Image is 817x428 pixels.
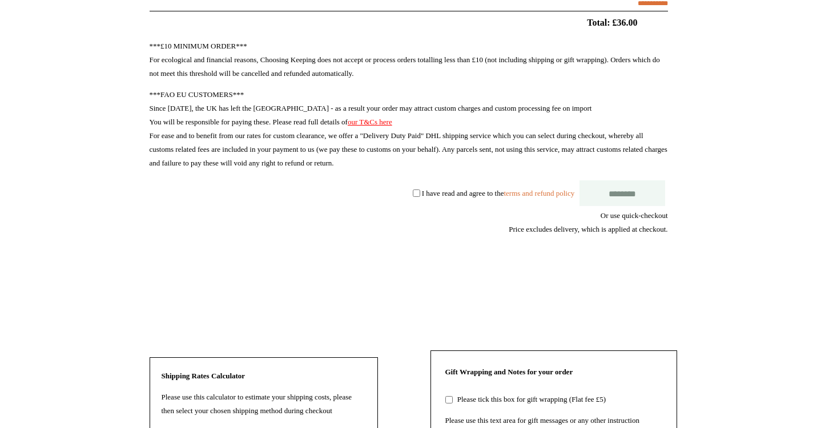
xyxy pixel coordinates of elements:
h2: Total: £36.00 [123,17,694,28]
a: our T&Cs here [348,118,392,126]
p: ***FAO EU CUSTOMERS*** Since [DATE], the UK has left the [GEOGRAPHIC_DATA] - as a result your ord... [150,88,668,170]
p: ***£10 MINIMUM ORDER*** For ecological and financial reasons, Choosing Keeping does not accept or... [150,39,668,80]
iframe: PayPal-paypal [582,277,668,308]
label: Please tick this box for gift wrapping (Flat fee £5) [454,395,606,403]
strong: Gift Wrapping and Notes for your order [445,368,573,376]
label: I have read and agree to the [422,188,574,197]
p: Please use this calculator to estimate your shipping costs, please then select your chosen shippi... [162,390,366,418]
div: Or use quick-checkout [150,209,668,236]
div: Price excludes delivery, which is applied at checkout. [150,223,668,236]
strong: Shipping Rates Calculator [162,372,245,380]
a: terms and refund policy [504,188,574,197]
